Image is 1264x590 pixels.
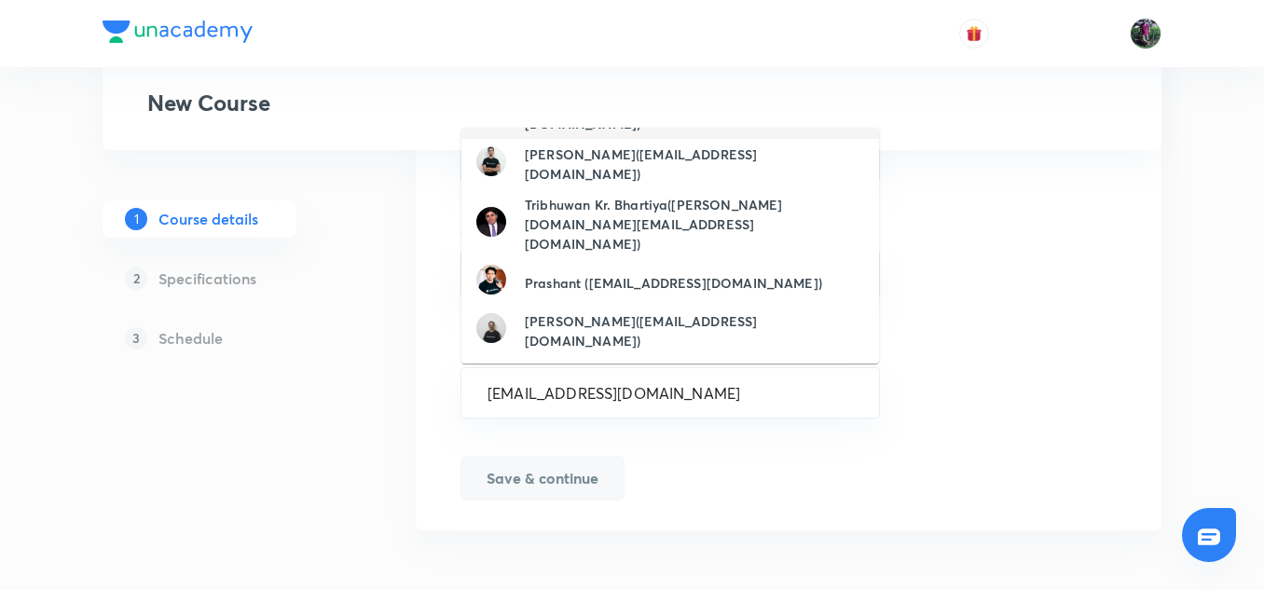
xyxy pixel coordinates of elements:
[158,208,258,230] h5: Course details
[959,19,989,48] button: avatar
[147,89,270,117] h3: New Course
[476,207,506,237] img: Avatar
[869,391,872,394] button: Close
[484,376,857,410] input: Search for educators
[158,327,223,350] h5: Schedule
[460,456,625,501] button: Save & continue
[525,144,864,184] h6: [PERSON_NAME]([EMAIL_ADDRESS][DOMAIN_NAME])
[158,268,256,290] h5: Specifications
[125,268,147,290] p: 2
[525,362,864,401] h6: Dr [PERSON_NAME]([EMAIL_ADDRESS][DOMAIN_NAME])
[460,336,880,356] h6: Educators
[125,327,147,350] p: 3
[525,195,864,254] h6: Tribhuwan Kr. Bhartiya([PERSON_NAME][DOMAIN_NAME][EMAIL_ADDRESS][DOMAIN_NAME])
[476,364,506,393] img: Avatar
[476,313,506,343] img: Avatar
[103,21,253,48] a: Company Logo
[125,208,147,230] p: 1
[966,25,982,42] img: avatar
[103,21,253,43] img: Company Logo
[476,265,506,295] img: Avatar
[476,146,506,176] img: Avatar
[525,311,864,350] h6: [PERSON_NAME]([EMAIL_ADDRESS][DOMAIN_NAME])
[460,219,880,239] h6: Select a goal
[1130,18,1161,49] img: Ravishekhar Kumar
[525,273,822,293] h6: Prashant ([EMAIL_ADDRESS][DOMAIN_NAME])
